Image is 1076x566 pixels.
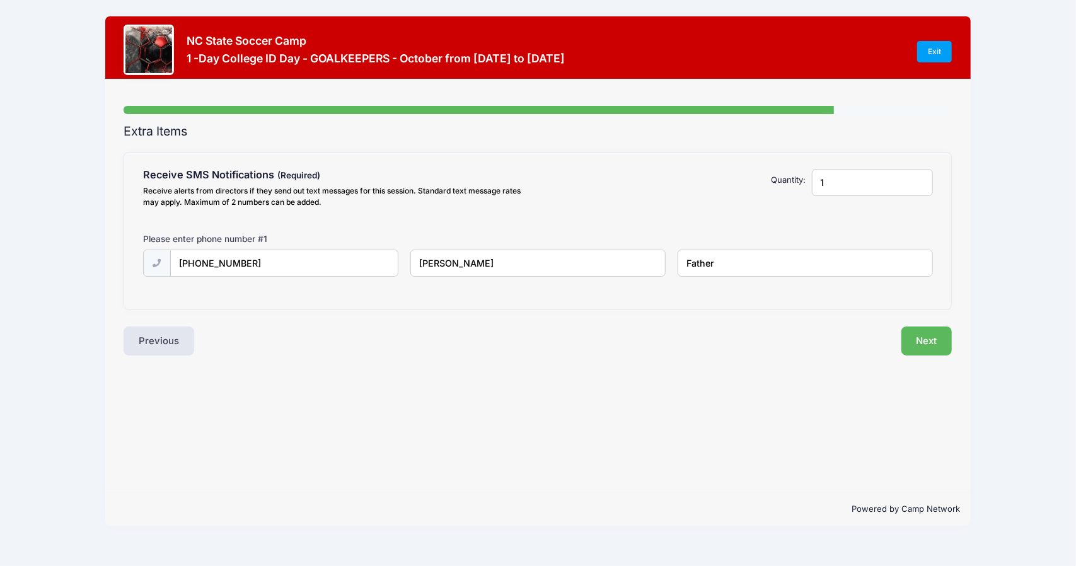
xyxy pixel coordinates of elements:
[187,52,565,65] h3: 1 -Day College ID Day - GOALKEEPERS - October from [DATE] to [DATE]
[917,41,952,62] a: Exit
[187,34,565,47] h3: NC State Soccer Camp
[143,185,532,208] div: Receive alerts from directors if they send out text messages for this session. Standard text mess...
[124,124,952,139] h2: Extra Items
[124,326,194,355] button: Previous
[410,250,666,277] input: Name
[263,234,267,244] span: 1
[143,169,532,182] h4: Receive SMS Notifications
[901,326,952,355] button: Next
[143,233,267,245] label: Please enter phone number #
[115,503,960,516] p: Powered by Camp Network
[678,250,933,277] input: Relationship
[812,169,934,196] input: Quantity
[170,250,398,277] input: (xxx) xxx-xxxx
